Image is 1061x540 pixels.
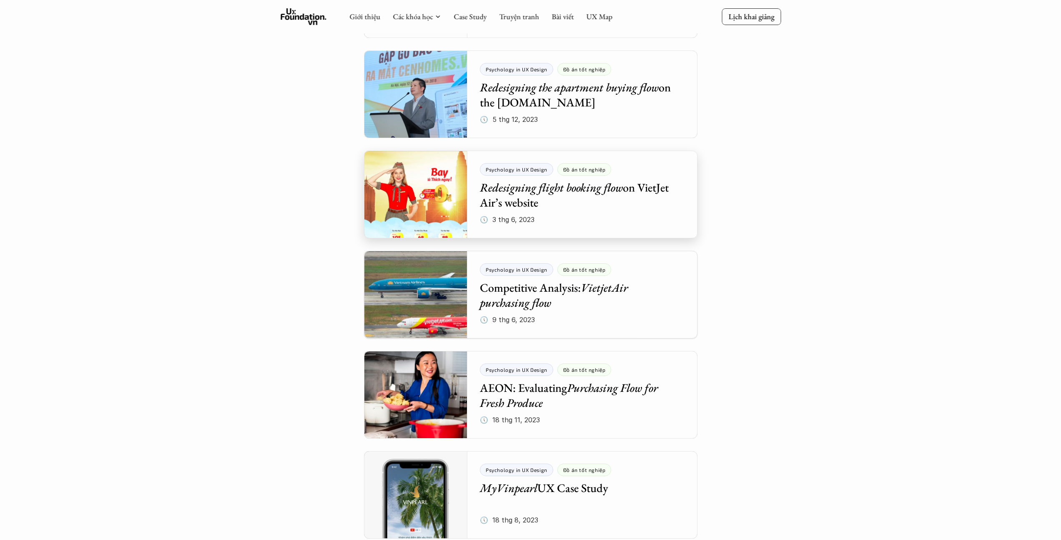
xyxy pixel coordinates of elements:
[364,50,697,138] a: Psychology in UX DesignĐồ án tốt nghiệpRedesigning the apartment buying flowon the [DOMAIN_NAME]🕔...
[364,351,697,439] a: Psychology in UX DesignĐồ án tốt nghiệpAEON: EvaluatingPurchasing Flow for Fresh Produce🕔 18 thg ...
[728,12,774,21] p: Lịch khai giảng
[499,12,539,21] a: Truyện tranh
[364,251,697,338] a: Psychology in UX DesignĐồ án tốt nghiệpCompetitive Analysis:VietjetAir purchasing flow🕔 9 thg 6, ...
[586,12,612,21] a: UX Map
[454,12,487,21] a: Case Study
[364,151,697,238] a: Psychology in UX DesignĐồ án tốt nghiệpRedesigning flight booking flowon VietJet Air’s website🕔 3...
[364,451,697,539] a: Psychology in UX DesignĐồ án tốt nghiệpMyVinpearlUX Case Study🕔 18 thg 8, 2023
[349,12,380,21] a: Giới thiệu
[552,12,574,21] a: Bài viết
[393,12,433,21] a: Các khóa học
[722,8,781,25] a: Lịch khai giảng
